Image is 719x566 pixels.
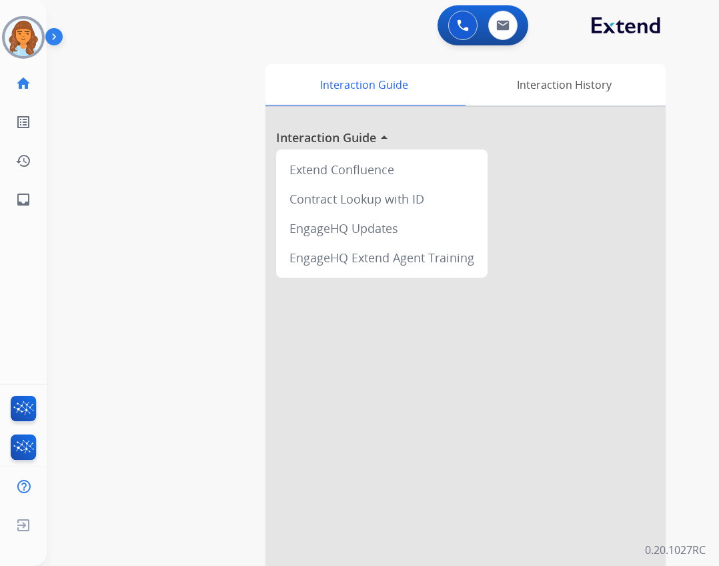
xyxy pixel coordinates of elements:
[265,64,462,105] div: Interaction Guide
[15,192,31,208] mat-icon: inbox
[15,153,31,169] mat-icon: history
[5,19,42,56] img: avatar
[281,214,482,243] div: EngageHQ Updates
[15,114,31,130] mat-icon: list_alt
[462,64,666,105] div: Interaction History
[281,155,482,184] div: Extend Confluence
[15,75,31,91] mat-icon: home
[645,542,706,558] p: 0.20.1027RC
[281,243,482,272] div: EngageHQ Extend Agent Training
[281,184,482,214] div: Contract Lookup with ID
